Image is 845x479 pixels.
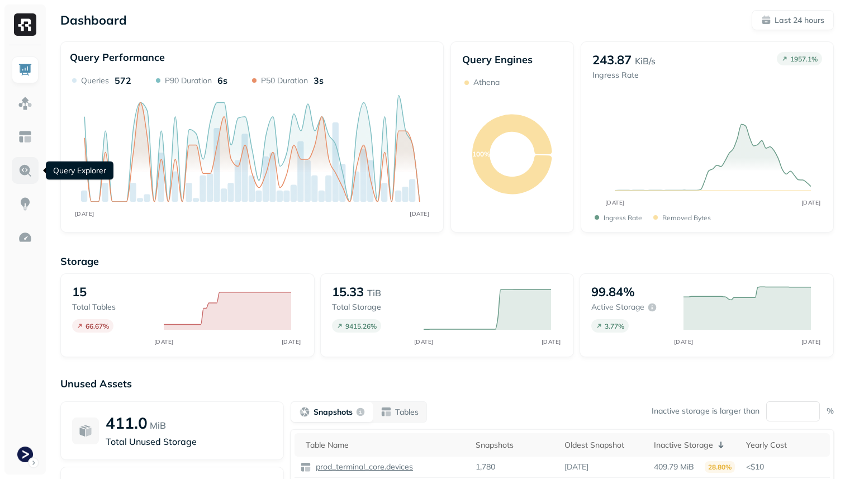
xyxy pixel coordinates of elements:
[14,13,36,36] img: Ryft
[314,407,353,418] p: Snapshots
[165,75,212,86] p: P90 Duration
[564,462,588,472] p: [DATE]
[746,440,824,450] div: Yearly Cost
[332,302,412,312] p: Total storage
[72,284,87,300] p: 15
[654,440,713,450] p: Inactive Storage
[414,338,434,345] tspan: [DATE]
[154,338,174,345] tspan: [DATE]
[395,407,419,418] p: Tables
[300,462,311,473] img: table
[592,52,632,68] p: 243.87
[345,322,377,330] p: 9415.26 %
[673,338,693,345] tspan: [DATE]
[18,197,32,211] img: Insights
[605,199,624,206] tspan: [DATE]
[18,63,32,77] img: Dashboard
[60,12,127,28] p: Dashboard
[801,338,820,345] tspan: [DATE]
[591,302,644,312] p: Active storage
[472,150,490,158] text: 100%
[476,440,553,450] div: Snapshots
[332,284,364,300] p: 15.33
[70,51,165,64] p: Query Performance
[746,462,824,472] p: <$10
[790,55,818,63] p: 1957.1 %
[314,462,413,472] p: prod_terminal_core.devices
[605,322,624,330] p: 3.77 %
[367,286,381,300] p: TiB
[18,96,32,111] img: Assets
[60,377,834,390] p: Unused Assets
[705,461,735,473] p: 28.80%
[752,10,834,30] button: Last 24 hours
[106,413,148,433] p: 411.0
[635,54,656,68] p: KiB/s
[591,284,635,300] p: 99.84%
[75,210,94,217] tspan: [DATE]
[115,75,131,86] p: 572
[827,406,834,416] p: %
[46,162,113,180] div: Query Explorer
[86,322,109,330] p: 66.67 %
[604,214,642,222] p: Ingress Rate
[564,440,642,450] div: Oldest Snapshot
[801,199,820,206] tspan: [DATE]
[150,419,166,432] p: MiB
[18,130,32,144] img: Asset Explorer
[217,75,227,86] p: 6s
[473,77,500,88] p: Athena
[542,338,561,345] tspan: [DATE]
[314,75,324,86] p: 3s
[462,53,562,66] p: Query Engines
[18,230,32,245] img: Optimization
[662,214,711,222] p: Removed bytes
[282,338,301,345] tspan: [DATE]
[476,462,495,472] p: 1,780
[311,462,413,472] a: prod_terminal_core.devices
[652,406,759,416] p: Inactive storage is larger than
[60,255,834,268] p: Storage
[775,15,824,26] p: Last 24 hours
[306,440,464,450] div: Table Name
[18,163,32,178] img: Query Explorer
[81,75,109,86] p: Queries
[106,435,272,448] p: Total Unused Storage
[261,75,308,86] p: P50 Duration
[592,70,656,80] p: Ingress Rate
[72,302,153,312] p: Total tables
[17,447,33,462] img: Terminal
[654,462,694,472] p: 409.79 MiB
[410,210,429,217] tspan: [DATE]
